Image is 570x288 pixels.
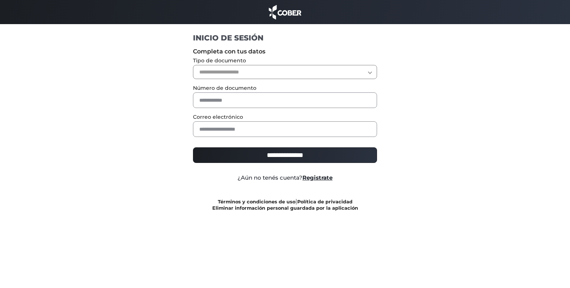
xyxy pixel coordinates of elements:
label: Número de documento [193,85,377,91]
a: Registrate [302,174,332,181]
a: Términos y condiciones de uso [218,199,295,204]
a: Política de privacidad [297,199,353,204]
div: ¿Aún no tenés cuenta? [187,175,383,181]
img: cober_marca.png [267,4,303,20]
h1: INICIO DE SESIÓN [193,33,377,43]
a: Eliminar información personal guardada por la aplicación [212,205,358,211]
label: Correo electrónico [193,114,377,120]
div: | [187,199,383,211]
label: Tipo de documento [193,58,377,63]
label: Completa con tus datos [193,49,377,55]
